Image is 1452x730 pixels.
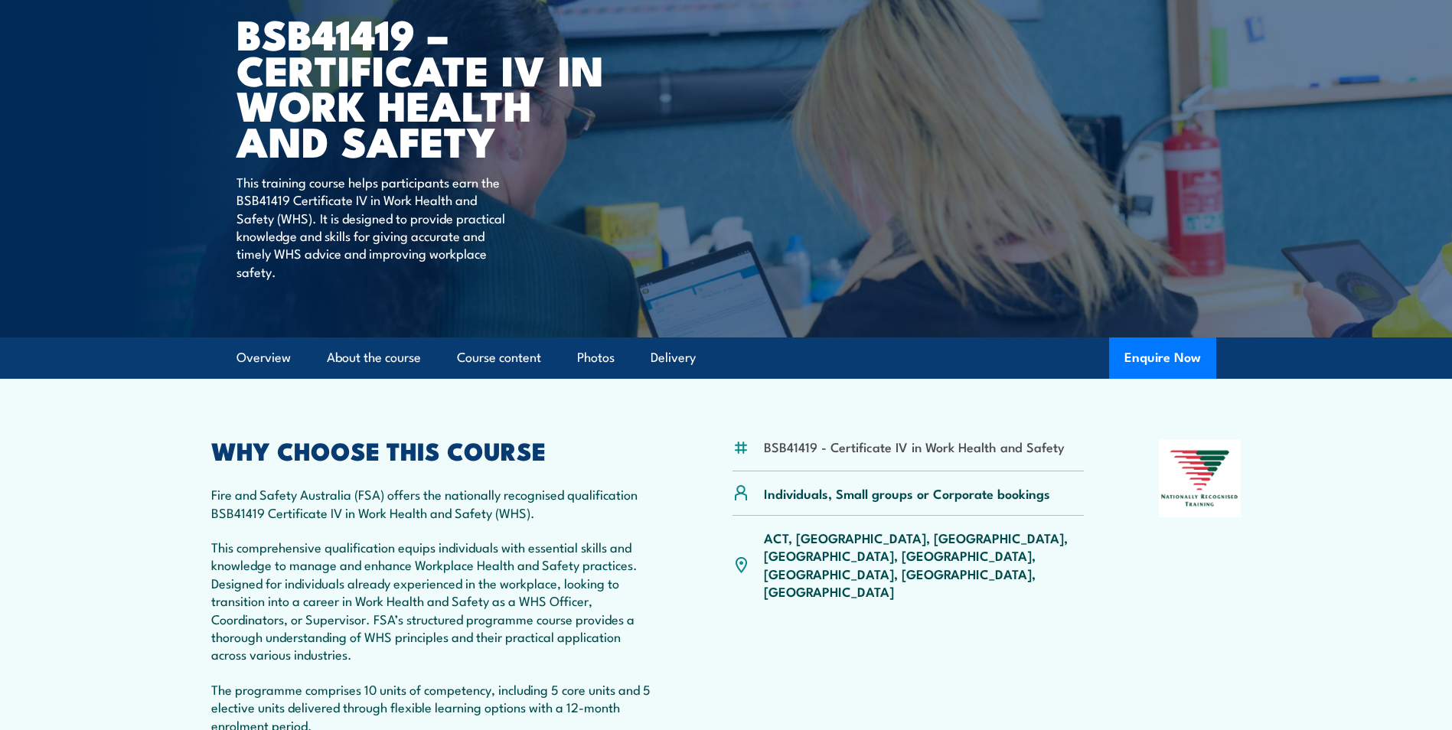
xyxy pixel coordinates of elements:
button: Enquire Now [1109,337,1216,379]
a: Course content [457,337,541,378]
h2: WHY CHOOSE THIS COURSE [211,439,658,461]
a: Delivery [651,337,696,378]
p: This comprehensive qualification equips individuals with essential skills and knowledge to manage... [211,538,658,663]
h1: BSB41419 – Certificate IV in Work Health and Safety [237,15,615,158]
p: This training course helps participants earn the BSB41419 Certificate IV in Work Health and Safet... [237,173,516,280]
img: Nationally Recognised Training logo. [1159,439,1242,517]
p: Fire and Safety Australia (FSA) offers the nationally recognised qualification BSB41419 Certifica... [211,485,658,521]
p: ACT, [GEOGRAPHIC_DATA], [GEOGRAPHIC_DATA], [GEOGRAPHIC_DATA], [GEOGRAPHIC_DATA], [GEOGRAPHIC_DATA... [764,529,1085,601]
a: About the course [327,337,421,378]
a: Overview [237,337,291,378]
a: Photos [577,337,615,378]
p: Individuals, Small groups or Corporate bookings [764,484,1050,502]
li: BSB41419 - Certificate IV in Work Health and Safety [764,438,1065,455]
